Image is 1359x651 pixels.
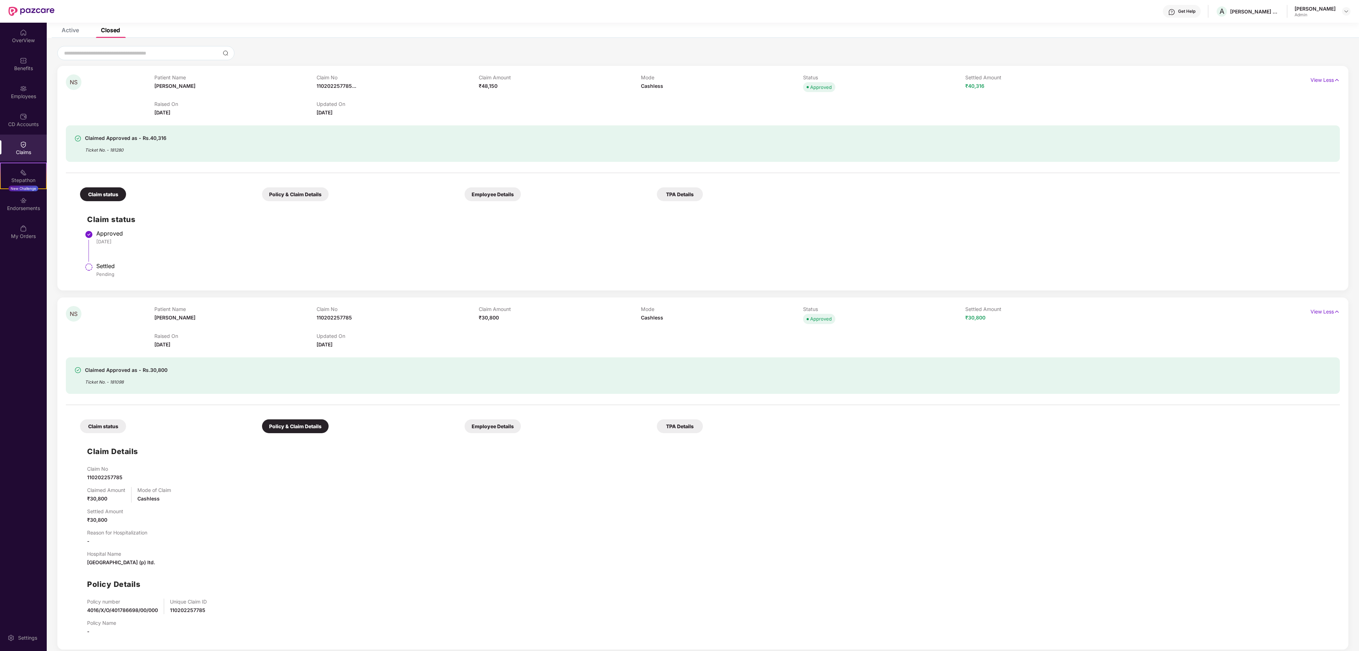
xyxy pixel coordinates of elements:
[7,634,15,641] img: svg+xml;base64,PHN2ZyBpZD0iU2V0dGluZy0yMHgyMCIgeG1sbnM9Imh0dHA6Ly93d3cudzMub3JnLzIwMDAvc3ZnIiB3aW...
[8,186,38,191] div: New Challenge
[20,169,27,176] img: svg+xml;base64,PHN2ZyB4bWxucz0iaHR0cDovL3d3dy53My5vcmcvMjAwMC9zdmciIHdpZHRoPSIyMSIgaGVpZ2h0PSIyMC...
[154,74,317,80] p: Patient Name
[1310,306,1340,316] p: View Less
[803,306,965,312] p: Status
[1334,76,1340,84] img: svg+xml;base64,PHN2ZyB4bWxucz0iaHR0cDovL3d3dy53My5vcmcvMjAwMC9zdmciIHdpZHRoPSIxNyIgaGVpZ2h0PSIxNy...
[87,214,1333,225] h2: Claim status
[810,84,832,91] div: Approved
[87,551,155,557] p: Hospital Name
[479,74,641,80] p: Claim Amount
[1219,7,1224,16] span: A
[137,496,160,502] span: Cashless
[170,607,205,613] span: 110202257785
[317,101,479,107] p: Updated On
[85,263,93,271] img: svg+xml;base64,PHN2ZyBpZD0iU3RlcC1QZW5kaW5nLTMyeDMyIiB4bWxucz0iaHR0cDovL3d3dy53My5vcmcvMjAwMC9zdm...
[641,306,803,312] p: Mode
[87,496,107,502] span: ₹30,800
[87,517,107,523] span: ₹30,800
[137,487,171,493] p: Mode of Claim
[317,83,356,89] span: 110202257785...
[965,306,1127,312] p: Settled Amount
[20,113,27,120] img: svg+xml;base64,PHN2ZyBpZD0iQ0RfQWNjb3VudHMiIGRhdGEtbmFtZT0iQ0QgQWNjb3VudHMiIHhtbG5zPSJodHRwOi8vd3...
[87,474,123,480] span: 110202257785
[641,83,663,89] span: Cashless
[96,271,1333,277] div: Pending
[657,187,703,201] div: TPA Details
[1168,9,1175,16] img: svg+xml;base64,PHN2ZyBpZD0iSGVscC0zMngzMiIgeG1sbnM9Imh0dHA6Ly93d3cudzMub3JnLzIwMDAvc3ZnIiB3aWR0aD...
[85,142,166,153] div: Ticket No. - 181280
[96,262,1333,270] div: Settled
[657,419,703,433] div: TPA Details
[87,607,158,613] span: 4016/X/O/401786698/00/000
[965,315,985,321] span: ₹30,800
[479,306,641,312] p: Claim Amount
[170,599,207,605] p: Unique Claim ID
[85,374,167,385] div: Ticket No. - 181098
[20,29,27,36] img: svg+xml;base64,PHN2ZyBpZD0iSG9tZSIgeG1sbnM9Imh0dHA6Ly93d3cudzMub3JnLzIwMDAvc3ZnIiB3aWR0aD0iMjAiIG...
[87,620,116,626] p: Policy Name
[965,74,1127,80] p: Settled Amount
[965,83,984,89] span: ₹40,316
[317,109,332,115] span: [DATE]
[1334,308,1340,316] img: svg+xml;base64,PHN2ZyB4bWxucz0iaHR0cDovL3d3dy53My5vcmcvMjAwMC9zdmciIHdpZHRoPSIxNyIgaGVpZ2h0PSIxNy...
[262,187,329,201] div: Policy & Claim Details
[154,101,317,107] p: Raised On
[641,315,663,321] span: Cashless
[465,419,521,433] div: Employee Details
[74,367,81,374] img: svg+xml;base64,PHN2ZyBpZD0iU3VjY2Vzcy0zMngzMiIgeG1sbnM9Imh0dHA6Ly93d3cudzMub3JnLzIwMDAvc3ZnIiB3aW...
[87,538,90,544] span: -
[85,366,167,374] div: Claimed Approved as - Rs.30,800
[101,27,120,34] div: Closed
[1178,9,1195,14] div: Get Help
[87,487,125,493] p: Claimed Amount
[317,341,332,347] span: [DATE]
[16,634,39,641] div: Settings
[154,83,195,89] span: [PERSON_NAME]
[154,315,195,321] span: [PERSON_NAME]
[479,315,499,321] span: ₹30,800
[317,333,479,339] p: Updated On
[87,446,138,457] h1: Claim Details
[74,135,81,142] img: svg+xml;base64,PHN2ZyBpZD0iU3VjY2Vzcy0zMngzMiIgeG1sbnM9Imh0dHA6Ly93d3cudzMub3JnLzIwMDAvc3ZnIiB3aW...
[262,419,329,433] div: Policy & Claim Details
[479,83,497,89] span: ₹48,150
[20,85,27,92] img: svg+xml;base64,PHN2ZyBpZD0iRW1wbG95ZWVzIiB4bWxucz0iaHR0cDovL3d3dy53My5vcmcvMjAwMC9zdmciIHdpZHRoPS...
[1295,5,1336,12] div: [PERSON_NAME]
[154,306,317,312] p: Patient Name
[1343,9,1349,14] img: svg+xml;base64,PHN2ZyBpZD0iRHJvcGRvd24tMzJ4MzIiIHhtbG5zPSJodHRwOi8vd3d3LnczLm9yZy8yMDAwL3N2ZyIgd2...
[87,508,123,514] p: Settled Amount
[317,306,479,312] p: Claim No
[1230,8,1280,15] div: [PERSON_NAME] AGRI GENETICS
[20,141,27,148] img: svg+xml;base64,PHN2ZyBpZD0iQ2xhaW0iIHhtbG5zPSJodHRwOi8vd3d3LnczLm9yZy8yMDAwL3N2ZyIgd2lkdGg9IjIwIi...
[20,57,27,64] img: svg+xml;base64,PHN2ZyBpZD0iQmVuZWZpdHMiIHhtbG5zPSJodHRwOi8vd3d3LnczLm9yZy8yMDAwL3N2ZyIgd2lkdGg9Ij...
[87,466,123,472] p: Claim No
[317,74,479,80] p: Claim No
[70,311,78,317] span: NS
[465,187,521,201] div: Employee Details
[85,134,166,142] div: Claimed Approved as - Rs.40,316
[87,628,90,634] span: -
[803,74,965,80] p: Status
[85,230,93,239] img: svg+xml;base64,PHN2ZyBpZD0iU3RlcC1Eb25lLTMyeDMyIiB4bWxucz0iaHR0cDovL3d3dy53My5vcmcvMjAwMC9zdmciIH...
[154,333,317,339] p: Raised On
[87,599,158,605] p: Policy number
[80,187,126,201] div: Claim status
[641,74,803,80] p: Mode
[80,419,126,433] div: Claim status
[96,238,1333,245] div: [DATE]
[62,27,79,34] div: Active
[20,197,27,204] img: svg+xml;base64,PHN2ZyBpZD0iRW5kb3JzZW1lbnRzIiB4bWxucz0iaHR0cDovL3d3dy53My5vcmcvMjAwMC9zdmciIHdpZH...
[317,315,352,321] span: 110202257785
[154,109,170,115] span: [DATE]
[96,230,1333,237] div: Approved
[223,50,228,56] img: svg+xml;base64,PHN2ZyBpZD0iU2VhcmNoLTMyeDMyIiB4bWxucz0iaHR0cDovL3d3dy53My5vcmcvMjAwMC9zdmciIHdpZH...
[1310,74,1340,84] p: View Less
[154,341,170,347] span: [DATE]
[1295,12,1336,18] div: Admin
[810,315,832,322] div: Approved
[8,7,55,16] img: New Pazcare Logo
[70,79,78,85] span: NS
[87,578,140,590] h1: Policy Details
[87,530,147,536] p: Reason for Hospitalization
[87,559,155,565] span: [GEOGRAPHIC_DATA] (p) ltd.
